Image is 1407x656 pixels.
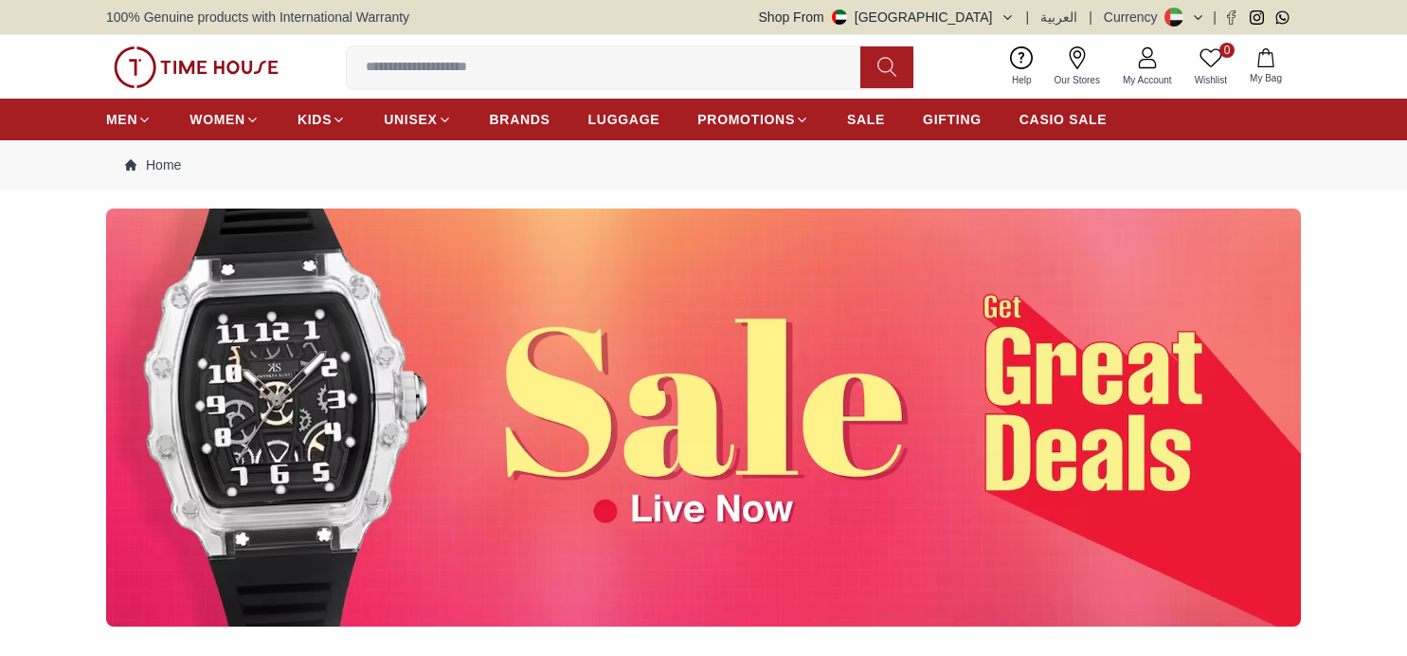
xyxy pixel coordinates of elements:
[298,102,346,137] a: KIDS
[106,110,137,129] span: MEN
[1250,10,1264,25] a: Instagram
[1019,102,1108,137] a: CASIO SALE
[1213,8,1217,27] span: |
[697,110,795,129] span: PROMOTIONS
[923,110,982,129] span: GIFTING
[1219,43,1235,58] span: 0
[832,9,847,25] img: United Arab Emirates
[1242,71,1290,85] span: My Bag
[1183,43,1238,91] a: 0Wishlist
[923,102,982,137] a: GIFTING
[1019,110,1108,129] span: CASIO SALE
[298,110,332,129] span: KIDS
[1115,73,1180,87] span: My Account
[106,209,1301,627] img: ...
[490,102,550,137] a: BRANDS
[759,8,1015,27] button: Shop From[GEOGRAPHIC_DATA]
[1224,10,1238,25] a: Facebook
[1026,8,1030,27] span: |
[384,110,437,129] span: UNISEX
[106,8,409,27] span: 100% Genuine products with International Warranty
[1047,73,1108,87] span: Our Stores
[1001,43,1043,91] a: Help
[588,102,660,137] a: LUGGAGE
[490,110,550,129] span: BRANDS
[847,110,885,129] span: SALE
[125,155,181,174] a: Home
[697,102,809,137] a: PROMOTIONS
[106,102,152,137] a: MEN
[1040,8,1077,27] button: العربية
[384,102,451,137] a: UNISEX
[106,140,1301,190] nav: Breadcrumb
[1004,73,1039,87] span: Help
[189,110,245,129] span: WOMEN
[1275,10,1290,25] a: Whatsapp
[114,46,279,88] img: ...
[1089,8,1092,27] span: |
[847,102,885,137] a: SALE
[1104,8,1165,27] div: Currency
[189,102,260,137] a: WOMEN
[1238,45,1293,89] button: My Bag
[588,110,660,129] span: LUGGAGE
[1187,73,1235,87] span: Wishlist
[1043,43,1111,91] a: Our Stores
